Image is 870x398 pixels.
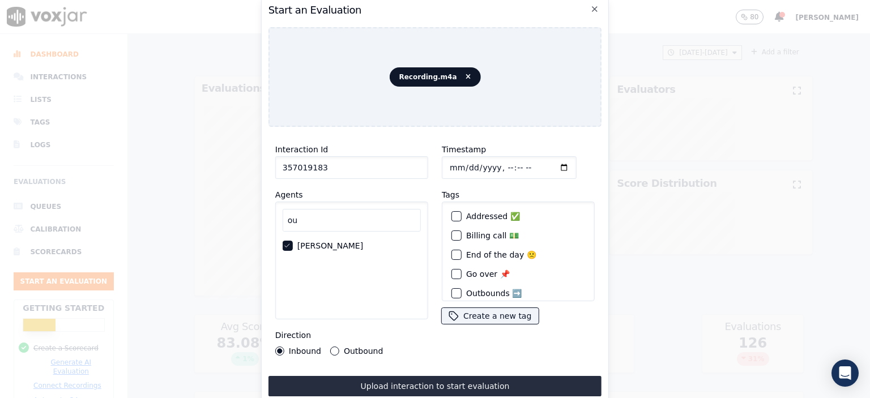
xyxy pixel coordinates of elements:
[275,331,311,340] label: Direction
[442,145,486,154] label: Timestamp
[466,289,522,297] label: Outbounds ➡️
[389,67,480,87] span: Recording.m4a
[297,242,363,250] label: [PERSON_NAME]
[442,308,538,324] button: Create a new tag
[466,212,520,220] label: Addressed ✅
[344,347,383,355] label: Outbound
[466,251,536,259] label: End of the day 🙁
[283,209,421,232] input: Search Agents...
[831,360,859,387] div: Open Intercom Messenger
[268,2,602,18] h2: Start an Evaluation
[275,145,328,154] label: Interaction Id
[275,190,303,199] label: Agents
[466,232,519,239] label: Billing call 💵
[466,270,510,278] label: Go over 📌
[442,190,459,199] label: Tags
[268,376,602,396] button: Upload interaction to start evaluation
[289,347,321,355] label: Inbound
[275,156,428,179] input: reference id, file name, etc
